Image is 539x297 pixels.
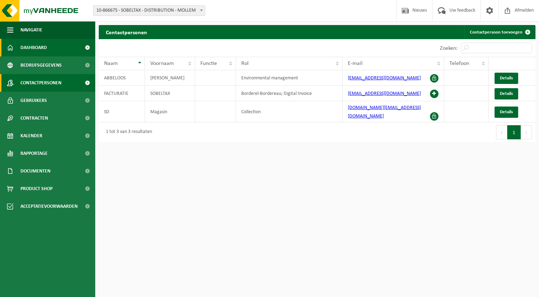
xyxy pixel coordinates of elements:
span: Documenten [20,162,50,180]
td: Collection [236,101,343,122]
span: Contracten [20,109,48,127]
span: Navigatie [20,21,42,39]
span: Voornaam [150,61,174,66]
span: Rol [241,61,249,66]
span: Details [500,91,513,96]
td: Magasin [145,101,195,122]
span: Details [500,110,513,114]
span: Functie [200,61,217,66]
td: FACTURATIE [99,86,145,101]
h2: Contactpersonen [99,25,154,39]
span: Naam [104,61,118,66]
span: Bedrijfsgegevens [20,56,62,74]
a: Details [495,73,518,84]
span: 10-866675 - SOBELTAX - DISTRIBUTION - MOLLEM [93,5,205,16]
a: [EMAIL_ADDRESS][DOMAIN_NAME] [348,91,421,96]
td: SOBELTAX [145,86,195,101]
td: [PERSON_NAME] [145,70,195,86]
td: Borderel-Bordereau; Digital Invoice [236,86,343,101]
span: E-mail [348,61,363,66]
button: Previous [496,125,507,139]
span: Telefoon [449,61,469,66]
button: 1 [507,125,521,139]
a: [EMAIL_ADDRESS][DOMAIN_NAME] [348,75,421,81]
a: Details [495,107,518,118]
span: Acceptatievoorwaarden [20,198,78,215]
span: Gebruikers [20,92,47,109]
span: Details [500,76,513,80]
span: Contactpersonen [20,74,61,92]
button: Next [521,125,532,139]
a: Details [495,88,518,99]
div: 1 tot 3 van 3 resultaten [102,126,152,139]
label: Zoeken: [440,46,458,51]
span: Rapportage [20,145,48,162]
td: Environmental management [236,70,343,86]
span: Dashboard [20,39,47,56]
a: [DOMAIN_NAME][EMAIL_ADDRESS][DOMAIN_NAME] [348,105,421,119]
td: SD [99,101,145,122]
span: Product Shop [20,180,53,198]
span: Kalender [20,127,42,145]
span: 10-866675 - SOBELTAX - DISTRIBUTION - MOLLEM [93,6,205,16]
td: ABBELOOS [99,70,145,86]
a: Contactpersoon toevoegen [464,25,535,39]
